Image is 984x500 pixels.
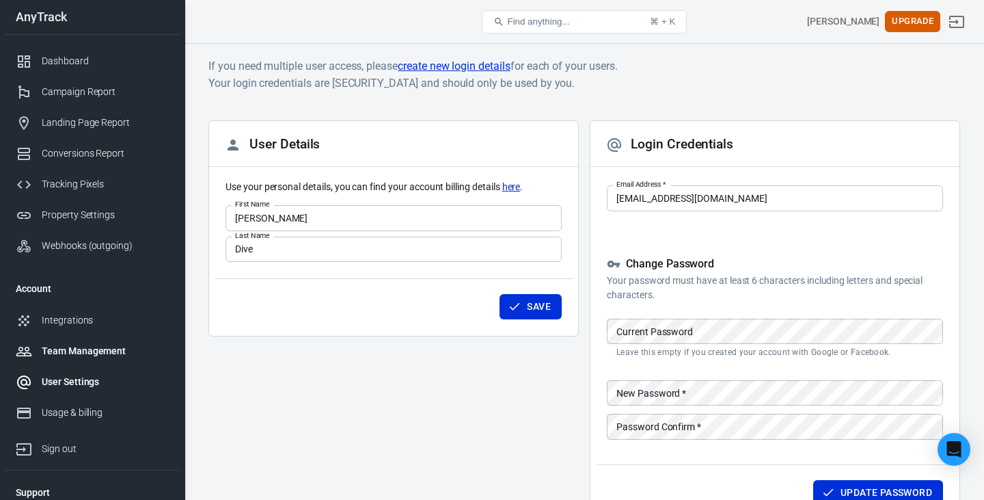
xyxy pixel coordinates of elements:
div: Webhooks (outgoing) [42,239,169,253]
label: Last Name [235,231,270,241]
div: Property Settings [42,208,169,222]
a: Sign out [940,5,973,38]
button: Upgrade [885,11,940,32]
a: Integrations [5,305,180,336]
p: Use your personal details, you can find your account billing details . [225,180,562,194]
div: Landing Page Report [42,116,169,130]
a: Property Settings [5,200,180,231]
a: Usage & billing [5,397,180,428]
div: ⌘ + K [650,16,675,27]
a: create new login details [398,57,510,75]
a: Team Management [5,336,180,367]
div: Conversions Report [42,146,169,161]
a: Tracking Pixels [5,169,180,200]
div: Sign out [42,442,169,456]
input: John [225,205,562,231]
h2: Login Credentials [606,137,733,153]
a: here [502,180,521,194]
li: Account [5,272,180,305]
div: Tracking Pixels [42,177,169,192]
div: Team Management [42,344,169,358]
h5: Change Password [607,257,943,272]
button: Find anything...⌘ + K [482,10,687,34]
input: Doe [225,237,562,262]
h2: User Details [225,137,320,153]
div: Account id: IA0mpvkQ [807,14,879,29]
a: Sign out [5,428,180,464]
div: Campaign Report [42,85,169,99]
a: Dashboard [5,46,180,77]
button: Save [500,294,562,319]
p: Leave this empty if you created your account with Google or Facebook. [616,347,933,358]
div: AnyTrack [5,11,180,23]
span: Find anything... [507,16,569,27]
label: First Name [235,199,270,209]
label: Email Address [616,179,666,189]
div: Open Intercom Messenger [938,433,970,466]
p: Your password must have at least 6 characters including letters and special characters. [607,274,943,302]
div: Usage & billing [42,406,169,420]
a: Campaign Report [5,77,180,107]
a: Landing Page Report [5,107,180,138]
a: Conversions Report [5,138,180,169]
a: Webhooks (outgoing) [5,231,180,261]
h6: If you need multiple user access, please for each of your users. Your login credentials are [SECU... [208,57,960,92]
div: Integrations [42,313,169,328]
div: User Settings [42,375,169,389]
a: User Settings [5,367,180,397]
div: Dashboard [42,54,169,68]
